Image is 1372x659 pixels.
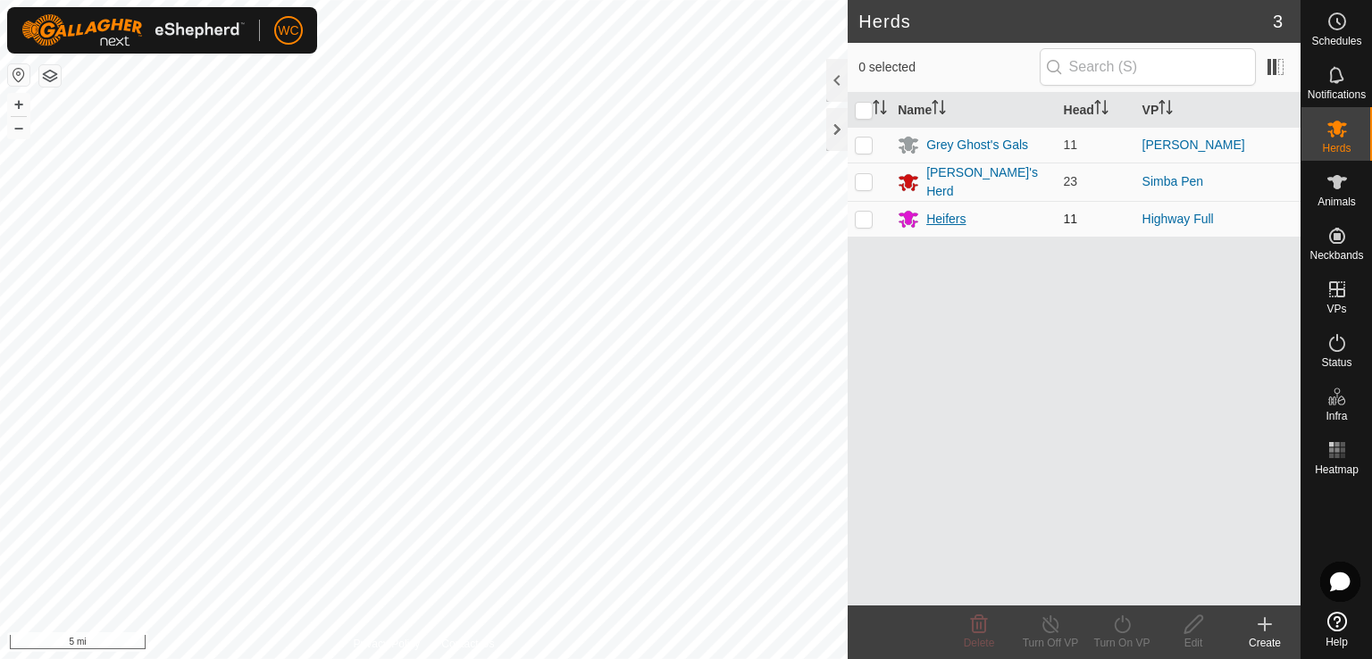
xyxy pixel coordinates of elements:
[1064,174,1078,188] span: 23
[964,637,995,649] span: Delete
[1301,605,1372,655] a: Help
[926,210,966,229] div: Heifers
[1057,93,1135,128] th: Head
[1308,89,1366,100] span: Notifications
[8,94,29,115] button: +
[354,636,421,652] a: Privacy Policy
[39,65,61,87] button: Map Layers
[1311,36,1361,46] span: Schedules
[1322,143,1351,154] span: Herds
[1315,464,1359,475] span: Heatmap
[1229,635,1301,651] div: Create
[1015,635,1086,651] div: Turn Off VP
[1273,8,1283,35] span: 3
[932,103,946,117] p-sorticon: Activate to sort
[1318,196,1356,207] span: Animals
[858,11,1273,32] h2: Herds
[1326,411,1347,421] span: Infra
[1094,103,1108,117] p-sorticon: Activate to sort
[8,64,29,86] button: Reset Map
[8,117,29,138] button: –
[858,58,1039,77] span: 0 selected
[1326,637,1348,647] span: Help
[278,21,298,40] span: WC
[1142,212,1214,226] a: Highway Full
[926,136,1028,154] div: Grey Ghost's Gals
[1321,357,1351,368] span: Status
[1309,250,1363,261] span: Neckbands
[1064,212,1078,226] span: 11
[1142,174,1203,188] a: Simba Pen
[1158,635,1229,651] div: Edit
[1326,304,1346,314] span: VPs
[1086,635,1158,651] div: Turn On VP
[873,103,887,117] p-sorticon: Activate to sort
[1135,93,1301,128] th: VP
[1040,48,1256,86] input: Search (S)
[891,93,1056,128] th: Name
[1159,103,1173,117] p-sorticon: Activate to sort
[1142,138,1245,152] a: [PERSON_NAME]
[926,163,1049,201] div: [PERSON_NAME]'s Herd
[441,636,494,652] a: Contact Us
[21,14,245,46] img: Gallagher Logo
[1064,138,1078,152] span: 11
